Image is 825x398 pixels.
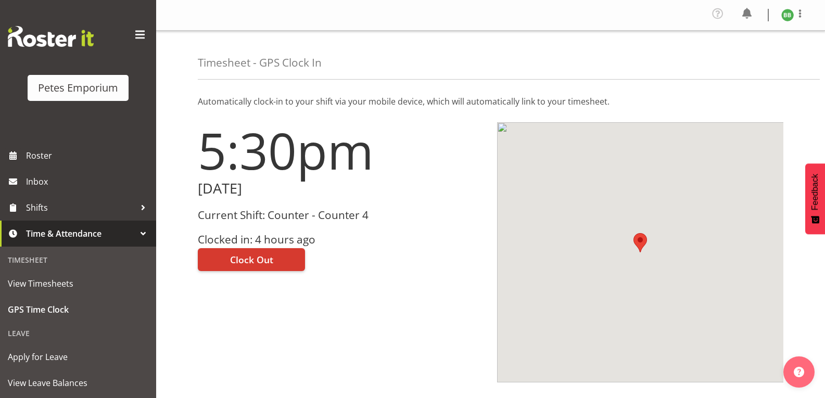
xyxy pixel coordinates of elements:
span: GPS Time Clock [8,302,148,317]
button: Feedback - Show survey [805,163,825,234]
div: Leave [3,323,154,344]
h3: Current Shift: Counter - Counter 4 [198,209,485,221]
a: GPS Time Clock [3,297,154,323]
h2: [DATE] [198,181,485,197]
span: Shifts [26,200,135,215]
span: Roster [26,148,151,163]
span: Inbox [26,174,151,189]
button: Clock Out [198,248,305,271]
span: Feedback [810,174,820,210]
a: Apply for Leave [3,344,154,370]
a: View Leave Balances [3,370,154,396]
span: Apply for Leave [8,349,148,365]
span: Clock Out [230,253,273,266]
p: Automatically clock-in to your shift via your mobile device, which will automatically link to you... [198,95,783,108]
img: beena-bist9974.jpg [781,9,794,21]
span: Time & Attendance [26,226,135,241]
img: Rosterit website logo [8,26,94,47]
img: help-xxl-2.png [794,367,804,377]
div: Timesheet [3,249,154,271]
span: View Leave Balances [8,375,148,391]
div: Petes Emporium [38,80,118,96]
a: View Timesheets [3,271,154,297]
h3: Clocked in: 4 hours ago [198,234,485,246]
h1: 5:30pm [198,122,485,178]
span: View Timesheets [8,276,148,291]
h4: Timesheet - GPS Clock In [198,57,322,69]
